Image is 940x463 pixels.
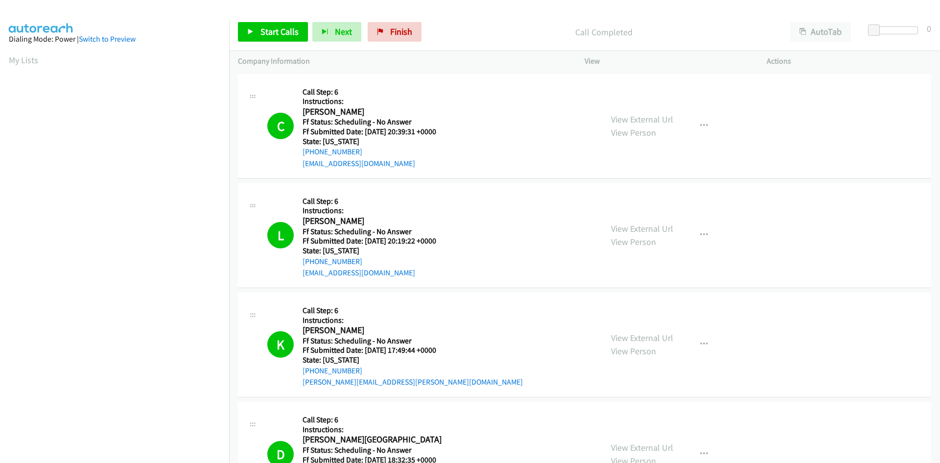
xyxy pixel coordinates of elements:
[303,355,523,365] h5: State: [US_STATE]
[260,26,299,37] span: Start Calls
[873,26,918,34] div: Delay between calls (in seconds)
[303,377,523,387] a: [PERSON_NAME][EMAIL_ADDRESS][PERSON_NAME][DOMAIN_NAME]
[611,332,673,343] a: View External Url
[303,366,362,375] a: [PHONE_NUMBER]
[303,216,448,227] h2: [PERSON_NAME]
[303,106,448,118] h2: [PERSON_NAME]
[303,268,415,277] a: [EMAIL_ADDRESS][DOMAIN_NAME]
[303,325,448,336] h2: [PERSON_NAME]
[303,425,448,435] h5: Instructions:
[435,25,773,39] p: Call Completed
[303,117,448,127] h5: Ff Status: Scheduling - No Answer
[9,54,38,66] a: My Lists
[238,55,567,67] p: Company Information
[303,97,448,106] h5: Instructions:
[303,336,523,346] h5: Ff Status: Scheduling - No Answer
[303,345,523,355] h5: Ff Submitted Date: [DATE] 17:49:44 +0000
[790,22,851,42] button: AutoTab
[303,246,448,256] h5: State: [US_STATE]
[303,147,362,156] a: [PHONE_NUMBER]
[912,193,940,270] iframe: Resource Center
[611,114,673,125] a: View External Url
[611,236,656,247] a: View Person
[585,55,749,67] p: View
[303,316,523,325] h5: Instructions:
[238,22,308,42] a: Start Calls
[303,159,415,168] a: [EMAIL_ADDRESS][DOMAIN_NAME]
[767,55,931,67] p: Actions
[927,22,931,35] div: 0
[303,227,448,237] h5: Ff Status: Scheduling - No Answer
[303,306,523,316] h5: Call Step: 6
[303,257,362,266] a: [PHONE_NUMBER]
[368,22,422,42] a: Finish
[303,206,448,216] h5: Instructions:
[79,34,136,44] a: Switch to Preview
[267,113,294,139] h1: C
[303,236,448,246] h5: Ff Submitted Date: [DATE] 20:19:22 +0000
[303,445,448,455] h5: Ff Status: Scheduling - No Answer
[611,345,656,357] a: View Person
[303,415,448,425] h5: Call Step: 6
[303,137,448,146] h5: State: [US_STATE]
[611,223,673,234] a: View External Url
[303,434,448,445] h2: [PERSON_NAME][GEOGRAPHIC_DATA]
[267,222,294,248] h1: L
[312,22,361,42] button: Next
[267,331,294,358] h1: K
[303,127,448,137] h5: Ff Submitted Date: [DATE] 20:39:31 +0000
[611,442,673,453] a: View External Url
[303,87,448,97] h5: Call Step: 6
[9,33,220,45] div: Dialing Mode: Power |
[303,196,448,206] h5: Call Step: 6
[611,127,656,138] a: View Person
[335,26,352,37] span: Next
[390,26,412,37] span: Finish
